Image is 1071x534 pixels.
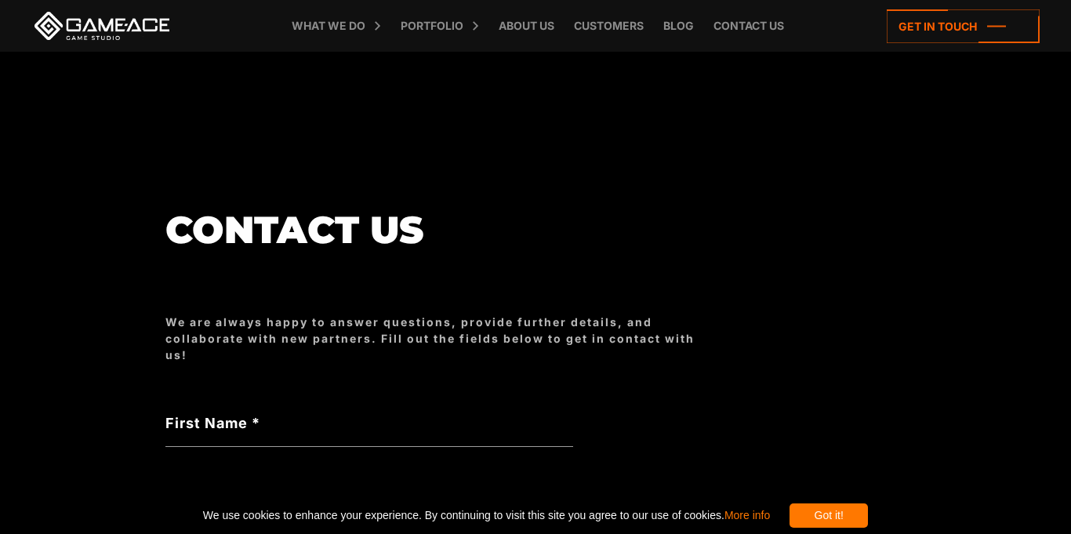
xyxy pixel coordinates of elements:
[165,412,573,434] label: First Name *
[203,503,770,528] span: We use cookies to enhance your experience. By continuing to visit this site you agree to our use ...
[165,209,714,251] h1: Contact us
[887,9,1040,43] a: Get in touch
[790,503,868,528] div: Got it!
[165,314,714,364] div: We are always happy to answer questions, provide further details, and collaborate with new partne...
[165,495,573,516] label: Last Name *
[724,509,770,521] a: More info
